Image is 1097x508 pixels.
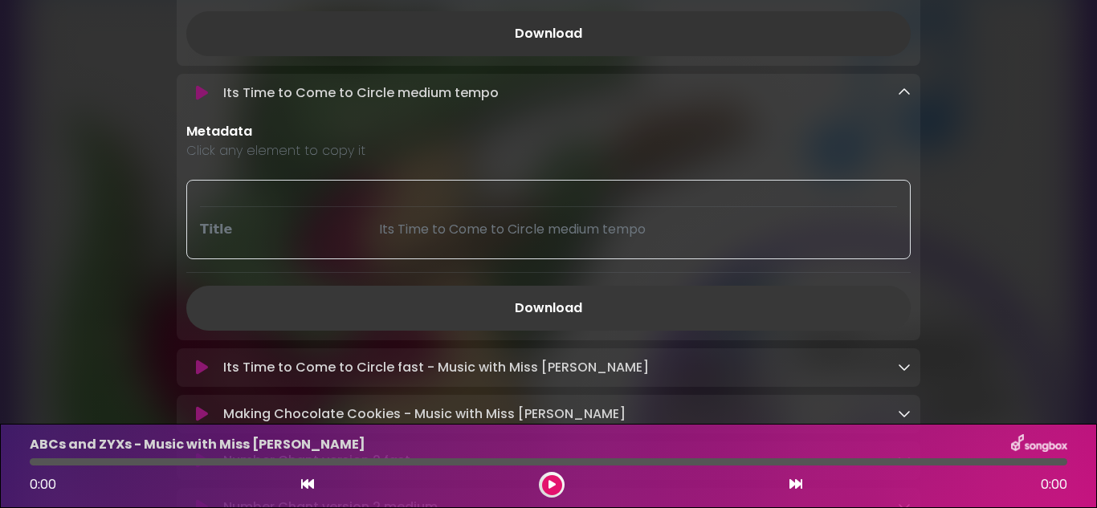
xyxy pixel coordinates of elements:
p: Click any element to copy it [186,141,911,161]
span: 0:00 [30,475,56,494]
span: 0:00 [1041,475,1067,494]
div: Title [190,220,369,239]
p: Metadata [186,122,911,141]
p: Its Time to Come to Circle fast - Music with Miss [PERSON_NAME] [223,358,649,377]
a: Download [186,11,911,56]
p: ABCs and ZYXs - Music with Miss [PERSON_NAME] [30,435,365,454]
p: Its Time to Come to Circle medium tempo [223,83,499,103]
p: Making Chocolate Cookies - Music with Miss [PERSON_NAME] [223,404,626,424]
img: songbox-logo-white.png [1011,434,1067,455]
span: Its Time to Come to Circle medium tempo [379,220,646,238]
a: Download [186,286,911,331]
